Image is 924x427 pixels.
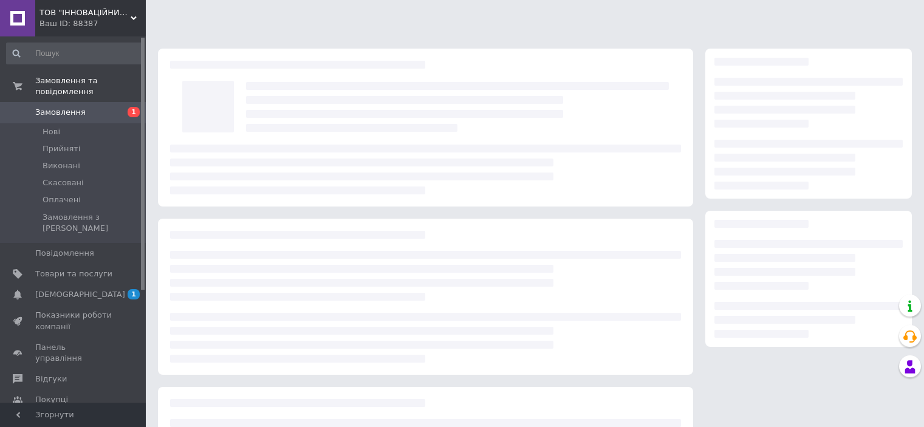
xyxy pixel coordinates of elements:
[43,177,84,188] span: Скасовані
[43,160,80,171] span: Виконані
[35,248,94,259] span: Повідомлення
[35,268,112,279] span: Товари та послуги
[43,194,81,205] span: Оплачені
[128,107,140,117] span: 1
[35,75,146,97] span: Замовлення та повідомлення
[6,43,143,64] input: Пошук
[39,18,146,29] div: Ваш ID: 88387
[39,7,131,18] span: ТОВ "ІННОВАЦІЙНИЙ АЛЬЯНС"
[43,143,80,154] span: Прийняті
[43,126,60,137] span: Нові
[35,289,125,300] span: [DEMOGRAPHIC_DATA]
[35,342,112,364] span: Панель управління
[35,310,112,332] span: Показники роботи компанії
[35,107,86,118] span: Замовлення
[35,394,68,405] span: Покупці
[128,289,140,299] span: 1
[43,212,142,234] span: Замовлення з [PERSON_NAME]
[35,374,67,384] span: Відгуки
